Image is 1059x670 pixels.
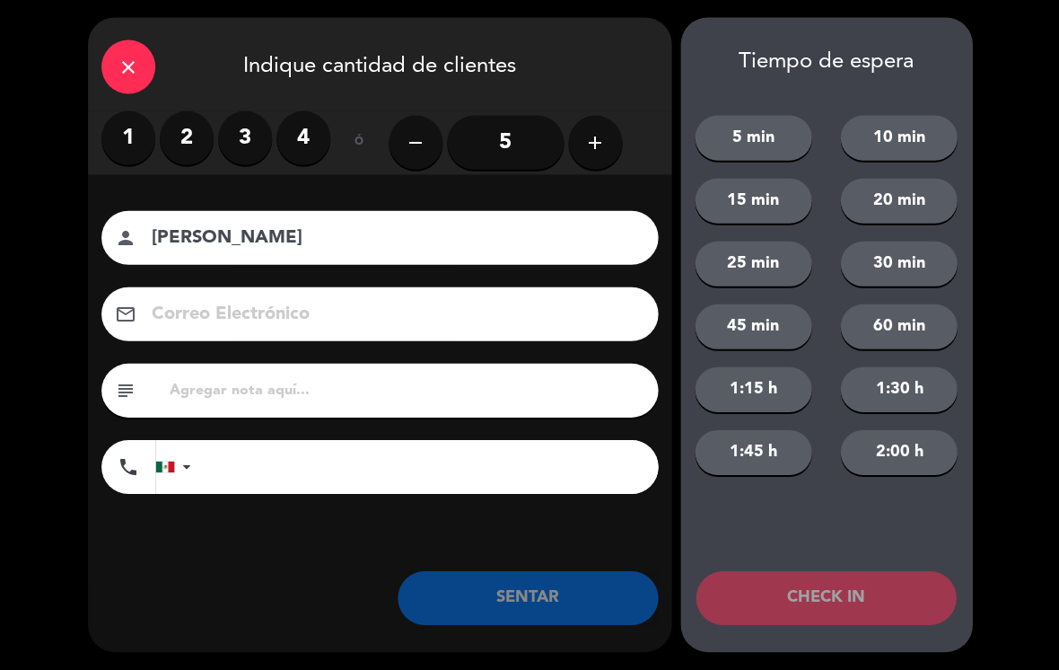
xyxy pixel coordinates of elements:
button: 60 min [840,304,957,349]
div: Tiempo de espera [680,49,972,75]
button: CHECK IN [696,571,956,625]
button: 1:30 h [840,367,957,412]
button: 30 min [840,242,957,287]
button: 1:15 h [695,367,811,412]
button: add [568,116,622,170]
i: remove [405,132,426,154]
button: 10 min [840,116,957,161]
label: 1 [101,111,155,165]
label: 3 [218,111,272,165]
i: phone [118,456,139,478]
i: person [115,227,136,249]
button: remove [389,116,442,170]
div: Mexico (México): +52 [156,441,197,493]
i: add [584,132,606,154]
button: 1:45 h [695,430,811,475]
button: SENTAR [398,571,658,625]
button: 20 min [840,179,957,224]
button: 25 min [695,242,811,287]
i: email [115,304,136,325]
button: 45 min [695,304,811,349]
input: Agregar nota aquí... [168,378,644,403]
label: 4 [276,111,330,165]
input: Correo Electrónico [150,299,635,331]
i: close [118,57,139,78]
button: 2:00 h [840,430,957,475]
button: 5 min [695,116,811,161]
input: Nombre del cliente [150,223,635,254]
div: Indique cantidad de clientes [88,18,671,111]
button: 15 min [695,179,811,224]
i: subject [115,380,136,401]
label: 2 [160,111,214,165]
div: ó [330,111,389,174]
